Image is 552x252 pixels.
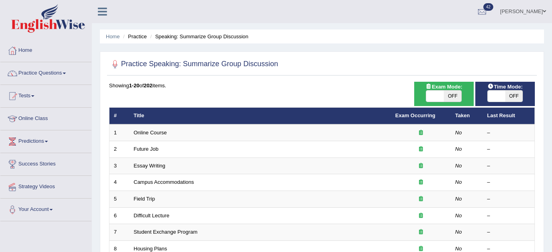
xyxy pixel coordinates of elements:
[487,179,530,186] div: –
[0,130,91,150] a: Predictions
[109,207,129,224] td: 6
[487,162,530,170] div: –
[109,82,535,89] div: Showing of items.
[395,112,435,118] a: Exam Occurring
[487,195,530,203] div: –
[487,228,530,236] div: –
[483,108,535,124] th: Last Result
[0,153,91,173] a: Success Stories
[455,179,462,185] em: No
[483,3,493,11] span: 42
[0,85,91,105] a: Tests
[129,83,139,89] b: 1-20
[505,91,523,102] span: OFF
[455,163,462,169] em: No
[395,146,447,153] div: Exam occurring question
[109,191,129,208] td: 5
[134,130,167,136] a: Online Course
[109,174,129,191] td: 4
[109,108,129,124] th: #
[484,83,526,91] span: Time Mode:
[455,213,462,219] em: No
[109,224,129,241] td: 7
[109,58,278,70] h2: Practice Speaking: Summarize Group Discussion
[455,229,462,235] em: No
[487,146,530,153] div: –
[455,146,462,152] em: No
[395,179,447,186] div: Exam occurring question
[0,108,91,128] a: Online Class
[455,246,462,252] em: No
[451,108,483,124] th: Taken
[134,146,159,152] a: Future Job
[109,124,129,141] td: 1
[0,199,91,219] a: Your Account
[487,129,530,137] div: –
[395,129,447,137] div: Exam occurring question
[455,130,462,136] em: No
[395,195,447,203] div: Exam occurring question
[144,83,153,89] b: 202
[106,33,120,39] a: Home
[134,213,169,219] a: Difficult Lecture
[134,196,155,202] a: Field Trip
[0,39,91,59] a: Home
[134,179,194,185] a: Campus Accommodations
[395,162,447,170] div: Exam occurring question
[444,91,461,102] span: OFF
[395,228,447,236] div: Exam occurring question
[121,33,147,40] li: Practice
[148,33,248,40] li: Speaking: Summarize Group Discussion
[487,212,530,220] div: –
[0,176,91,196] a: Strategy Videos
[134,229,198,235] a: Student Exchange Program
[422,83,465,91] span: Exam Mode:
[0,62,91,82] a: Practice Questions
[414,82,474,106] div: Show exams occurring in exams
[134,246,167,252] a: Housing Plans
[455,196,462,202] em: No
[129,108,391,124] th: Title
[395,212,447,220] div: Exam occurring question
[109,157,129,174] td: 3
[109,141,129,158] td: 2
[134,163,165,169] a: Essay Writing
